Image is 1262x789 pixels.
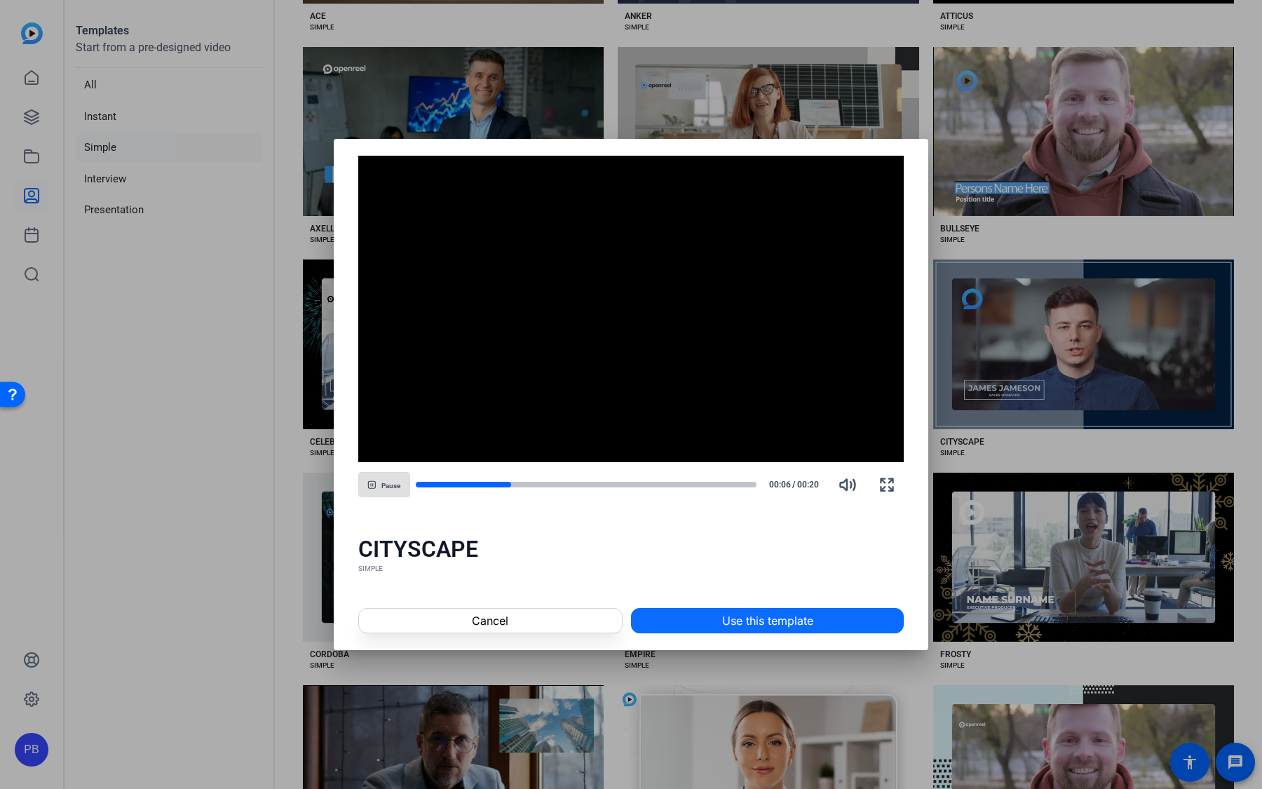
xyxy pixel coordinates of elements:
button: Use this template [631,608,904,633]
span: Pause [381,482,400,490]
button: Fullscreen [870,468,904,501]
span: Use this template [722,612,813,629]
button: Pause [358,472,410,497]
div: Video Player [358,156,904,463]
div: SIMPLE [358,563,904,574]
div: / [762,478,825,491]
span: 00:20 [797,478,826,491]
span: Cancel [472,612,508,629]
span: 00:06 [762,478,791,491]
div: CITYSCAPE [358,535,904,563]
button: Mute [831,468,864,501]
button: Cancel [358,608,623,633]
